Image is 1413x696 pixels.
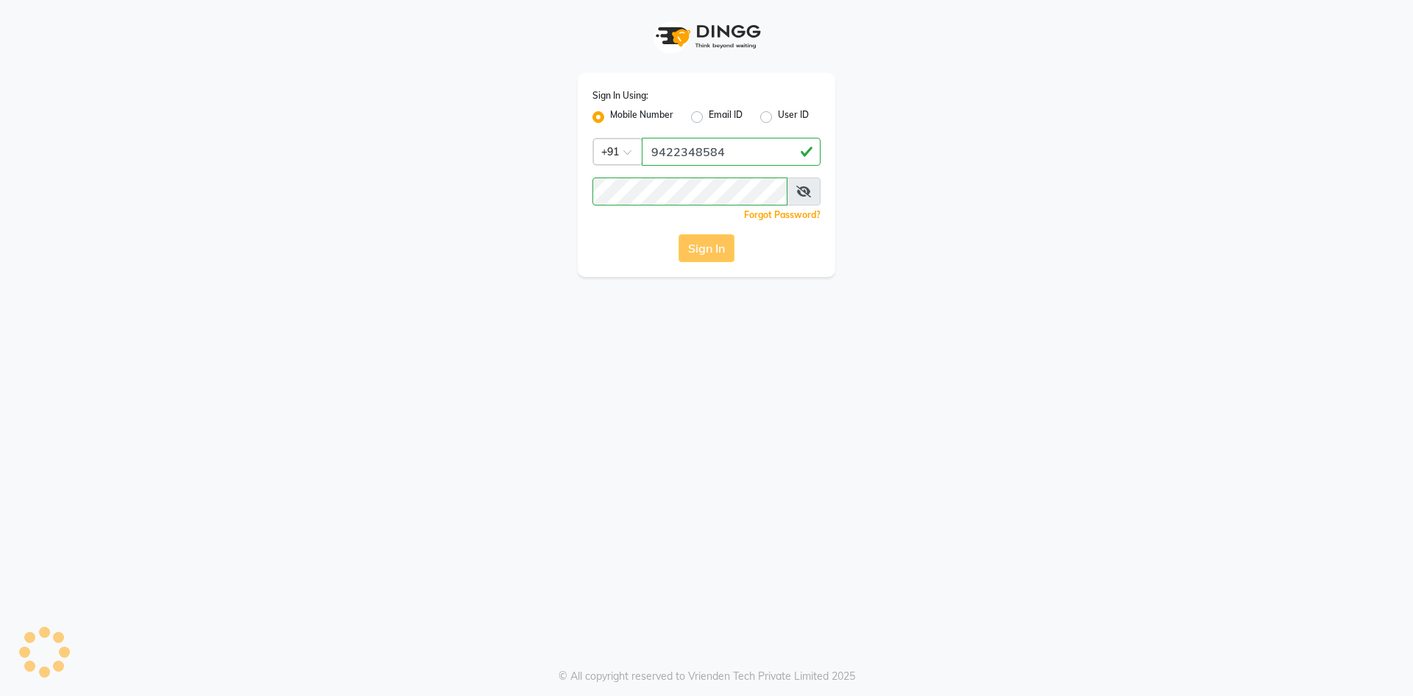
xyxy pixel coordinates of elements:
[778,108,809,126] label: User ID
[592,89,648,102] label: Sign In Using:
[744,209,821,220] a: Forgot Password?
[642,138,821,166] input: Username
[592,177,787,205] input: Username
[610,108,673,126] label: Mobile Number
[709,108,743,126] label: Email ID
[648,15,765,58] img: logo1.svg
